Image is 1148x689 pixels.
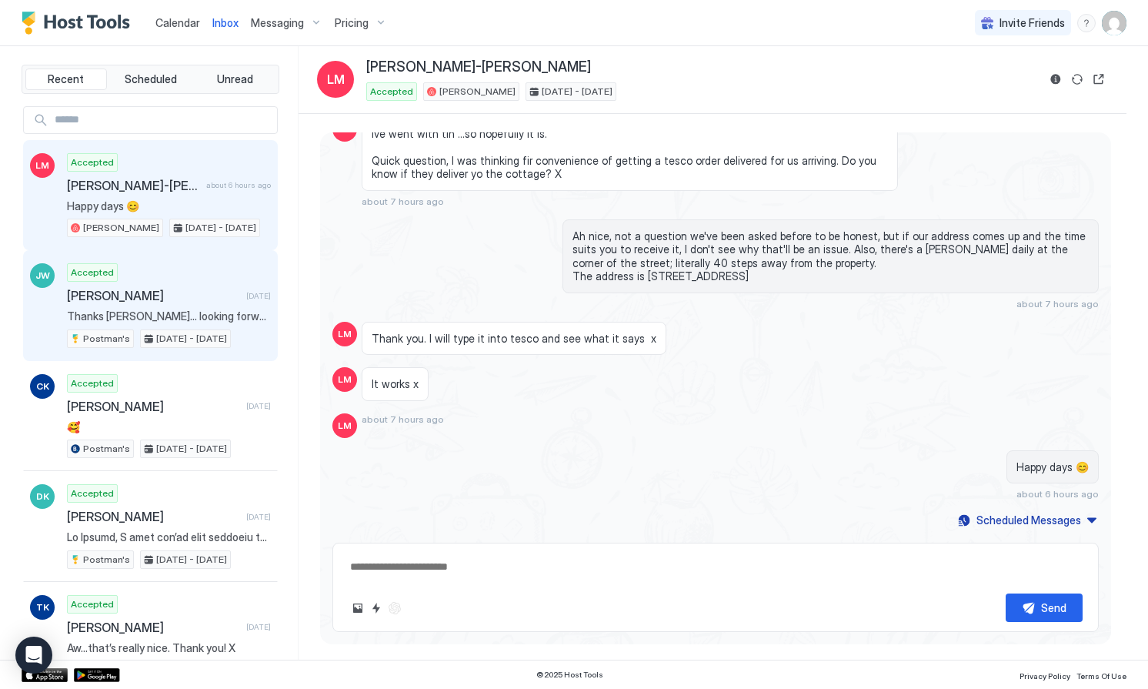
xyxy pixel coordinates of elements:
[372,377,419,391] span: It works x
[67,620,240,635] span: [PERSON_NAME]
[67,420,271,434] span: 🥰
[194,69,275,90] button: Unread
[1020,667,1070,683] a: Privacy Policy
[542,85,612,99] span: [DATE] - [DATE]
[156,442,227,456] span: [DATE] - [DATE]
[1090,70,1108,89] button: Open reservation
[83,332,130,346] span: Postman's
[362,413,444,425] span: about 7 hours ago
[36,600,49,614] span: TK
[1016,298,1099,309] span: about 7 hours ago
[536,670,603,680] span: © 2025 Host Tools
[362,196,444,207] span: about 7 hours ago
[36,490,49,503] span: DK
[155,16,200,29] span: Calendar
[67,309,271,323] span: Thanks [PERSON_NAME]… looking forward to unwinding and all sounds idyllic. J Sent from Outlook fo...
[67,641,271,655] span: Aw…that’s really nice. Thank you! X
[83,221,159,235] span: [PERSON_NAME]
[246,401,271,411] span: [DATE]
[110,69,192,90] button: Scheduled
[156,332,227,346] span: [DATE] - [DATE]
[1016,460,1089,474] span: Happy days 😊
[71,597,114,611] span: Accepted
[1076,671,1126,681] span: Terms Of Use
[1046,70,1065,89] button: Reservation information
[25,69,107,90] button: Recent
[1041,600,1066,616] div: Send
[999,16,1065,30] span: Invite Friends
[67,199,271,213] span: Happy days 😊
[15,637,52,674] div: Open Intercom Messenger
[246,622,271,632] span: [DATE]
[246,512,271,522] span: [DATE]
[367,599,385,617] button: Quick reply
[956,510,1099,530] button: Scheduled Messages
[83,553,130,567] span: Postman's
[83,442,130,456] span: Postman's
[67,509,240,524] span: [PERSON_NAME]
[155,15,200,31] a: Calendar
[71,266,114,279] span: Accepted
[185,221,256,235] span: [DATE] - [DATE]
[67,288,240,303] span: [PERSON_NAME]
[366,59,591,76] span: [PERSON_NAME]-[PERSON_NAME]
[572,229,1089,283] span: Ah nice, not a question we've been asked before to be honest, but if our address comes up and the...
[48,107,277,133] input: Input Field
[1006,594,1083,622] button: Send
[48,72,84,86] span: Recent
[976,512,1081,528] div: Scheduled Messages
[22,12,137,35] a: Host Tools Logo
[71,376,114,390] span: Accepted
[74,668,120,682] a: Google Play Store
[22,668,68,682] a: App Store
[156,553,227,567] span: [DATE] - [DATE]
[338,373,352,386] span: LM
[71,487,114,500] span: Accepted
[67,178,200,193] span: [PERSON_NAME]-[PERSON_NAME]
[327,70,345,89] span: LM
[217,72,253,86] span: Unread
[206,180,271,190] span: about 6 hours ago
[372,332,656,346] span: Thank you. I will type it into tesco and see what it says x
[349,599,367,617] button: Upload image
[125,72,177,86] span: Scheduled
[1077,14,1096,32] div: menu
[212,16,239,29] span: Inbox
[335,16,369,30] span: Pricing
[35,159,49,172] span: LM
[1020,671,1070,681] span: Privacy Policy
[71,156,114,169] span: Accepted
[22,65,279,94] div: tab-group
[439,85,516,99] span: [PERSON_NAME]
[1076,667,1126,683] a: Terms Of Use
[67,530,271,544] span: Lo Ipsumd, S amet con’ad elit seddoeiu temp inci ut laboreetd Magna! Aliq e adminimv quisnost exe...
[251,16,304,30] span: Messaging
[246,291,271,301] span: [DATE]
[338,327,352,341] span: LM
[338,419,352,433] span: LM
[1068,70,1086,89] button: Sync reservation
[372,127,888,181] span: Ive went with tin ...so hopefully it is. Quick question, I was thinking fir convenience of gettin...
[35,269,50,283] span: JW
[36,380,49,393] span: CK
[1016,488,1099,500] span: about 6 hours ago
[1102,11,1126,35] div: User profile
[212,15,239,31] a: Inbox
[67,399,240,414] span: [PERSON_NAME]
[370,85,413,99] span: Accepted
